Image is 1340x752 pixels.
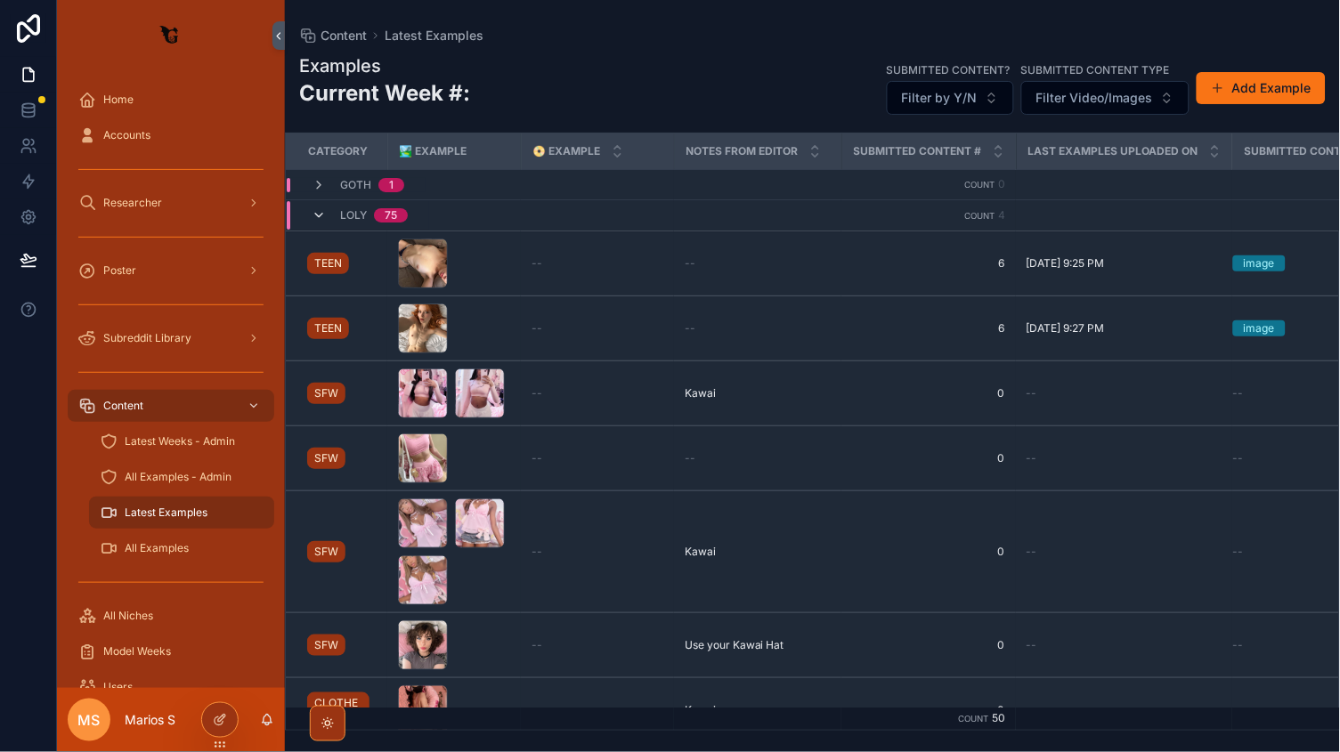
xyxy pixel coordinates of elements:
[958,714,988,724] small: Count
[89,532,274,564] a: All Examples
[532,256,663,271] a: --
[307,631,377,659] a: SFW
[57,71,285,688] div: scrollable content
[1027,545,1222,559] a: --
[314,545,338,559] span: SFW
[685,321,831,336] a: --
[307,689,377,732] a: CLOTHE FETISH
[852,638,1005,652] a: 0
[685,451,695,465] span: --
[852,703,1005,717] a: 0
[685,451,831,465] a: --
[1027,321,1105,336] span: [DATE] 9:27 PM
[400,144,467,158] span: 🏞️ EXAMPLE
[125,505,207,520] span: Latest Examples
[314,451,338,465] span: SFW
[685,638,784,652] span: Use your Kawai Hat
[340,178,371,192] span: Goth
[68,187,274,219] a: Researcher
[68,255,274,287] a: Poster
[125,711,175,729] p: Marios S
[125,541,189,555] span: All Examples
[1244,320,1275,336] div: image
[103,680,133,694] span: Users
[852,321,1005,336] span: 6
[1027,545,1037,559] span: --
[532,638,542,652] span: --
[532,386,542,400] span: --
[852,451,1005,465] a: 0
[68,84,274,116] a: Home
[103,263,136,278] span: Poster
[964,211,995,221] small: Count
[1027,256,1222,271] a: [DATE] 9:25 PM
[299,78,470,108] h2: Current Week #:
[887,61,1011,77] label: Submitted Content?
[103,644,171,659] span: Model Weeks
[89,425,274,457] a: Latest Weeks - Admin
[314,386,338,400] span: SFW
[103,609,153,623] span: All Niches
[1027,703,1037,717] span: --
[1027,451,1222,465] a: --
[321,27,367,44] span: Content
[685,256,831,271] a: --
[307,538,377,566] a: SFW
[532,703,542,717] span: --
[685,545,831,559] a: Kawai
[103,399,143,413] span: Content
[532,545,663,559] a: --
[685,703,831,717] a: Kawai
[852,386,1005,400] a: 0
[964,180,995,190] small: Count
[68,600,274,632] a: All Niches
[307,253,349,274] a: TEEN
[68,635,274,667] a: Model Weeks
[1233,386,1244,400] span: --
[103,331,191,345] span: Subreddit Library
[685,256,695,271] span: --
[299,53,470,78] h1: Examples
[685,386,716,400] span: Kawai
[307,448,345,469] a: SFW
[1028,144,1198,158] span: Last Examples Uploaded On
[532,321,542,336] span: --
[314,638,338,652] span: SFW
[887,81,1014,115] button: Select Button
[532,545,542,559] span: --
[307,692,370,728] a: CLOTHE FETISH
[299,27,367,44] a: Content
[685,321,695,336] span: --
[307,541,345,562] a: SFW
[307,635,345,656] a: SFW
[852,256,1005,271] span: 6
[532,256,542,271] span: --
[89,497,274,529] a: Latest Examples
[103,93,134,107] span: Home
[68,671,274,703] a: Users
[532,386,663,400] a: --
[685,703,716,717] span: Kawai
[78,709,101,731] span: MS
[1027,638,1037,652] span: --
[1233,638,1244,652] span: --
[685,386,831,400] a: Kawai
[307,383,345,404] a: SFW
[314,321,342,336] span: TEEN
[532,451,542,465] span: --
[1021,81,1190,115] button: Select Button
[314,696,362,724] span: CLOTHE FETISH
[1027,256,1105,271] span: [DATE] 9:25 PM
[1021,61,1170,77] label: Submitted Content Type
[685,638,831,652] a: Use your Kawai Hat
[686,144,799,158] span: Notes From Editor
[125,434,235,449] span: Latest Weeks - Admin
[852,545,1005,559] a: 0
[902,89,978,107] span: Filter by Y/N
[308,144,368,158] span: CATEGORY
[307,249,377,278] a: TEEN
[385,27,483,44] a: Latest Examples
[389,178,394,192] div: 1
